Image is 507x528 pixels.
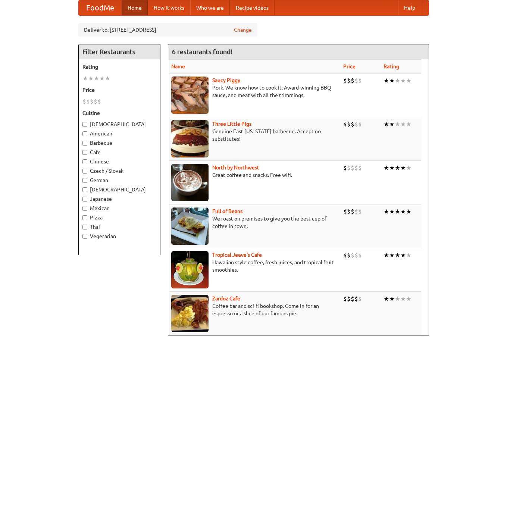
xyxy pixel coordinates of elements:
img: jeeves.jpg [171,251,209,288]
h5: Cuisine [82,109,156,117]
h5: Price [82,86,156,94]
label: Pizza [82,214,156,221]
a: North by Northwest [212,165,259,171]
li: $ [351,251,354,259]
a: FoodMe [79,0,122,15]
p: Genuine East [US_STATE] barbecue. Accept no substitutes! [171,128,338,143]
li: ★ [406,207,411,216]
li: $ [86,97,90,106]
img: saucy.jpg [171,76,209,114]
li: $ [351,164,354,172]
li: $ [354,295,358,303]
label: [DEMOGRAPHIC_DATA] [82,121,156,128]
li: $ [347,251,351,259]
input: Barbecue [82,141,87,146]
a: Help [398,0,421,15]
li: ★ [406,76,411,85]
img: zardoz.jpg [171,295,209,332]
li: ★ [406,120,411,128]
img: north.jpg [171,164,209,201]
li: $ [354,164,358,172]
li: $ [343,164,347,172]
input: Thai [82,225,87,229]
a: Name [171,63,185,69]
li: $ [351,295,354,303]
li: ★ [384,251,389,259]
label: German [82,176,156,184]
li: $ [358,76,362,85]
li: ★ [384,164,389,172]
a: Recipe videos [230,0,275,15]
p: Hawaiian style coffee, fresh juices, and tropical fruit smoothies. [171,259,338,274]
li: ★ [389,251,395,259]
li: ★ [82,74,88,82]
li: $ [354,76,358,85]
a: Rating [384,63,399,69]
input: Pizza [82,215,87,220]
li: $ [347,120,351,128]
p: Coffee bar and sci-fi bookshop. Come in for an espresso or a slice of our famous pie. [171,302,338,317]
li: $ [347,164,351,172]
input: Czech / Slovak [82,169,87,174]
p: We roast on premises to give you the best cup of coffee in town. [171,215,338,230]
li: ★ [400,120,406,128]
li: $ [351,207,354,216]
input: Mexican [82,206,87,211]
input: [DEMOGRAPHIC_DATA] [82,122,87,127]
li: $ [347,76,351,85]
label: Mexican [82,204,156,212]
label: Barbecue [82,139,156,147]
li: ★ [400,251,406,259]
input: Vegetarian [82,234,87,239]
a: Who we are [190,0,230,15]
a: Full of Beans [212,208,242,214]
li: $ [343,76,347,85]
li: ★ [395,295,400,303]
li: ★ [384,207,389,216]
label: Czech / Slovak [82,167,156,175]
li: ★ [389,164,395,172]
h4: Filter Restaurants [79,44,160,59]
li: $ [358,207,362,216]
img: beans.jpg [171,207,209,245]
div: Deliver to: [STREET_ADDRESS] [78,23,257,37]
li: ★ [400,164,406,172]
li: $ [351,76,354,85]
label: Chinese [82,158,156,165]
li: $ [354,251,358,259]
li: ★ [395,120,400,128]
input: [DEMOGRAPHIC_DATA] [82,187,87,192]
label: Japanese [82,195,156,203]
li: ★ [389,120,395,128]
b: Three Little Pigs [212,121,251,127]
li: $ [343,251,347,259]
li: ★ [406,251,411,259]
label: Vegetarian [82,232,156,240]
li: $ [354,120,358,128]
li: $ [358,120,362,128]
label: Cafe [82,149,156,156]
li: ★ [389,76,395,85]
b: Saucy Piggy [212,77,240,83]
input: Cafe [82,150,87,155]
h5: Rating [82,63,156,71]
input: Japanese [82,197,87,201]
li: ★ [105,74,110,82]
li: $ [354,207,358,216]
input: American [82,131,87,136]
li: ★ [395,251,400,259]
li: $ [347,295,351,303]
label: Thai [82,223,156,231]
li: ★ [94,74,99,82]
ng-pluralize: 6 restaurants found! [172,48,232,55]
b: Zardoz Cafe [212,296,240,302]
li: $ [82,97,86,106]
li: $ [358,295,362,303]
label: American [82,130,156,137]
b: Tropical Jeeve's Cafe [212,252,262,258]
a: Price [343,63,356,69]
li: $ [343,295,347,303]
a: How it works [148,0,190,15]
li: $ [94,97,97,106]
